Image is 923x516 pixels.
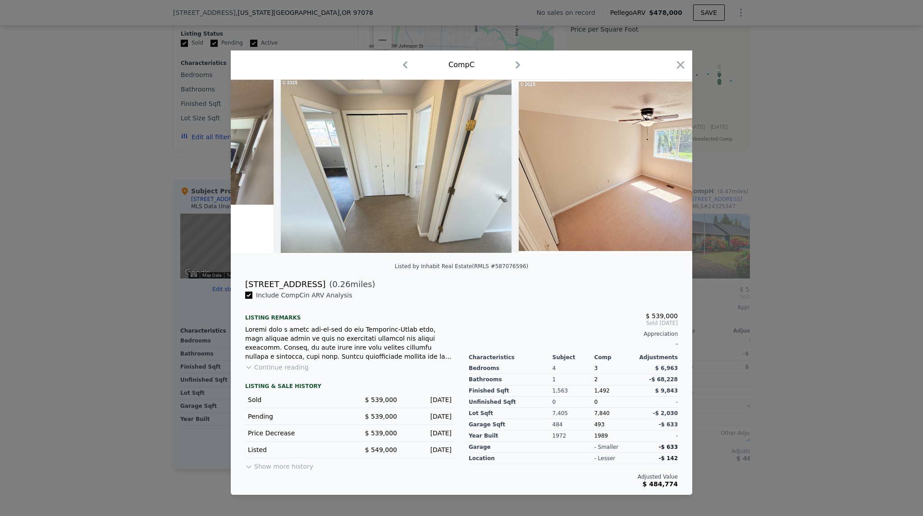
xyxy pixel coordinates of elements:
[469,363,553,374] div: Bedrooms
[365,446,397,453] span: $ 549,000
[655,388,678,394] span: $ 9,843
[469,419,553,430] div: Garage Sqft
[469,473,678,480] div: Adjusted Value
[245,325,454,361] div: Loremi dolo s ametc adi-el-sed do eiu Temporinc-Utlab etdo, magn aliquae admin ve quis no exercit...
[252,292,356,299] span: Include Comp C in ARV Analysis
[469,338,678,350] div: -
[594,365,598,371] span: 3
[519,80,749,253] img: Property Img
[658,421,678,428] span: -$ 633
[248,395,343,404] div: Sold
[553,363,594,374] div: 4
[636,430,678,442] div: -
[553,374,594,385] div: 1
[594,399,598,405] span: 0
[248,445,343,454] div: Listed
[248,412,343,421] div: Pending
[653,410,678,416] span: -$ 2,030
[469,320,678,327] span: Sold [DATE]
[404,395,452,404] div: [DATE]
[594,455,615,462] div: - lesser
[325,278,375,291] span: ( miles)
[469,385,553,397] div: Finished Sqft
[469,330,678,338] div: Appreciation
[469,408,553,419] div: Lot Sqft
[636,354,678,361] div: Adjustments
[636,397,678,408] div: -
[245,363,309,372] button: Continue reading
[365,429,397,437] span: $ 539,000
[646,312,678,320] span: $ 539,000
[448,59,475,70] div: Comp C
[649,376,678,383] span: -$ 68,228
[404,412,452,421] div: [DATE]
[553,430,594,442] div: 1972
[245,383,454,392] div: LISTING & SALE HISTORY
[281,80,512,253] img: Property Img
[469,430,553,442] div: Year Built
[245,307,454,321] div: Listing remarks
[469,374,553,385] div: Bathrooms
[333,279,351,289] span: 0.26
[469,397,553,408] div: Unfinished Sqft
[594,430,636,442] div: 1989
[553,385,594,397] div: 1,563
[395,263,529,269] div: Listed by Inhabit Real Estate (RMLS #587076596)
[248,429,343,438] div: Price Decrease
[655,365,678,371] span: $ 6,963
[245,458,313,471] button: Show more history
[469,442,553,453] div: garage
[365,396,397,403] span: $ 539,000
[553,397,594,408] div: 0
[553,354,594,361] div: Subject
[594,410,609,416] span: 7,840
[658,444,678,450] span: -$ 633
[404,429,452,438] div: [DATE]
[658,455,678,461] span: -$ 142
[469,453,553,464] div: location
[553,408,594,419] div: 7,405
[594,374,636,385] div: 2
[594,388,609,394] span: 1,492
[594,354,636,361] div: Comp
[365,413,397,420] span: $ 539,000
[643,480,678,488] span: $ 484,774
[594,443,618,451] div: - smaller
[469,354,553,361] div: Characteristics
[594,421,604,428] span: 493
[553,419,594,430] div: 484
[245,278,325,291] div: [STREET_ADDRESS]
[404,445,452,454] div: [DATE]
